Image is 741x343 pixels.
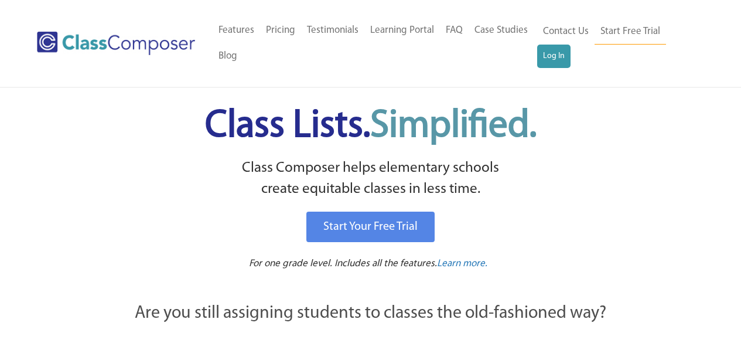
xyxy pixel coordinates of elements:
[537,19,595,45] a: Contact Us
[213,18,537,69] nav: Header Menu
[249,259,437,269] span: For one grade level. Includes all the features.
[537,45,571,68] a: Log In
[469,18,534,43] a: Case Studies
[370,107,537,145] span: Simplified.
[537,19,695,68] nav: Header Menu
[440,18,469,43] a: FAQ
[205,107,537,145] span: Class Lists.
[260,18,301,43] a: Pricing
[306,212,435,242] a: Start Your Free Trial
[595,19,666,45] a: Start Free Trial
[213,43,243,69] a: Blog
[301,18,364,43] a: Testimonials
[213,18,260,43] a: Features
[323,221,418,233] span: Start Your Free Trial
[364,18,440,43] a: Learning Portal
[437,257,487,271] a: Learn more.
[70,158,671,201] p: Class Composer helps elementary schools create equitable classes in less time.
[72,301,670,327] p: Are you still assigning students to classes the old-fashioned way?
[37,32,195,55] img: Class Composer
[437,259,487,269] span: Learn more.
